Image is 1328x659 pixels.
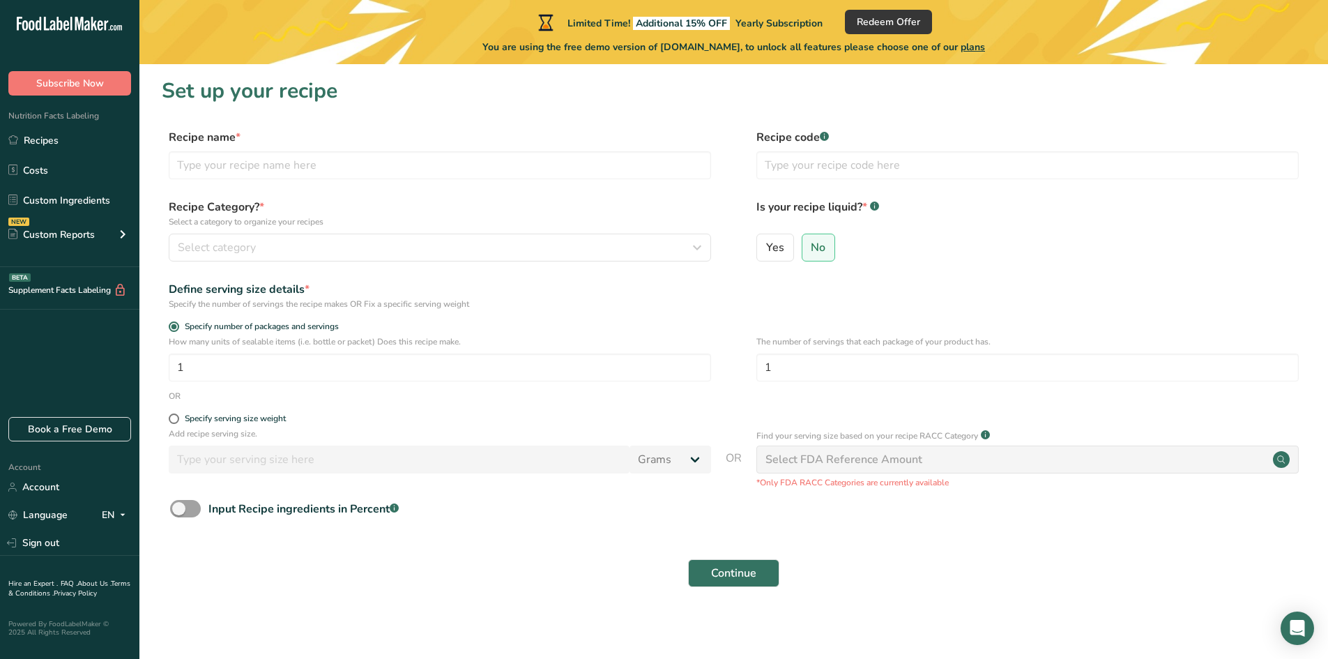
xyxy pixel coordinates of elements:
span: Yearly Subscription [735,17,823,30]
span: You are using the free demo version of [DOMAIN_NAME], to unlock all features please choose one of... [482,40,985,54]
div: Limited Time! [535,14,823,31]
div: EN [102,507,131,524]
input: Type your recipe code here [756,151,1299,179]
h1: Set up your recipe [162,75,1306,107]
span: Continue [711,565,756,582]
label: Recipe name [169,129,711,146]
button: Subscribe Now [8,71,131,96]
p: Select a category to organize your recipes [169,215,711,228]
a: Language [8,503,68,527]
div: Specify the number of servings the recipe makes OR Fix a specific serving weight [169,298,711,310]
a: Book a Free Demo [8,417,131,441]
input: Type your serving size here [169,446,629,474]
span: OR [726,450,742,489]
a: Terms & Conditions . [8,579,130,598]
div: Specify serving size weight [185,414,286,424]
a: About Us . [77,579,111,589]
div: Powered By FoodLabelMaker © 2025 All Rights Reserved [8,620,131,637]
div: BETA [9,273,31,282]
span: Select category [178,239,256,256]
p: *Only FDA RACC Categories are currently available [756,476,1299,489]
button: Continue [688,559,779,587]
input: Type your recipe name here [169,151,711,179]
span: Specify number of packages and servings [179,321,339,332]
a: FAQ . [61,579,77,589]
span: plans [961,40,985,54]
div: Custom Reports [8,227,95,242]
div: Define serving size details [169,281,711,298]
span: Subscribe Now [36,76,104,91]
a: Hire an Expert . [8,579,58,589]
div: Open Intercom Messenger [1281,612,1314,645]
label: Recipe Category? [169,199,711,228]
button: Redeem Offer [845,10,932,34]
label: Is your recipe liquid? [756,199,1299,228]
div: Select FDA Reference Amount [765,451,922,468]
span: Redeem Offer [857,15,920,29]
label: Recipe code [756,129,1299,146]
p: Find your serving size based on your recipe RACC Category [756,430,978,442]
div: Input Recipe ingredients in Percent [208,501,399,517]
span: Additional 15% OFF [633,17,730,30]
p: How many units of sealable items (i.e. bottle or packet) Does this recipe make. [169,335,711,348]
p: Add recipe serving size. [169,427,711,440]
span: No [811,241,825,255]
div: OR [169,390,181,402]
button: Select category [169,234,711,262]
a: Privacy Policy [54,589,97,598]
span: Yes [766,241,784,255]
p: The number of servings that each package of your product has. [756,335,1299,348]
div: NEW [8,218,29,226]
